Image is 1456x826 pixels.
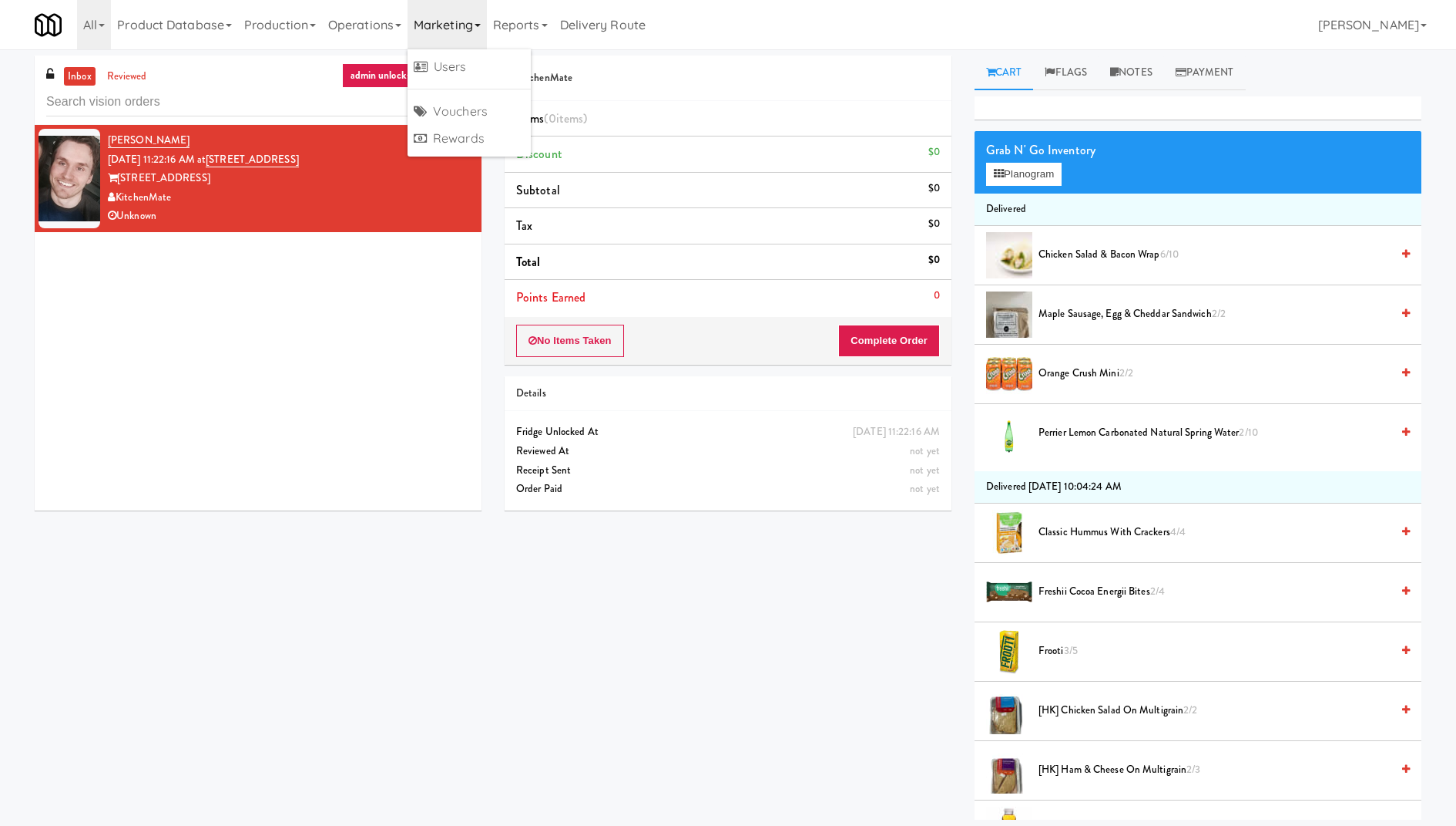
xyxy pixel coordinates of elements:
div: $0 [928,214,940,234]
a: [STREET_ADDRESS] [206,152,299,167]
span: Orange Crush Mini [1038,364,1391,383]
a: reviewed [103,67,151,86]
span: 3/5 [1064,643,1078,658]
div: Order Paid [516,480,940,499]
a: Flags [1033,56,1099,90]
span: Freshii Cocoa Energii Bites [1038,582,1391,602]
div: $0 [928,179,940,198]
span: 2/4 [1150,584,1165,598]
span: Subtotal [516,181,560,199]
button: Complete Order [838,325,940,357]
div: [STREET_ADDRESS] [108,169,470,188]
span: [DATE] 11:22:16 AM at [108,152,206,167]
span: 2/3 [1186,762,1200,777]
span: 2/2 [1212,306,1226,321]
div: Receipt Sent [516,461,940,480]
span: Classic Hummus With Crackers [1038,523,1391,542]
span: 6/10 [1160,247,1179,261]
div: KitchenMate [108,188,470,207]
a: inbox [64,67,96,86]
span: not yet [910,443,940,458]
a: admin unlock [342,63,421,88]
span: Chicken Salad & Bacon Wrap [1038,245,1391,265]
li: [PERSON_NAME][DATE] 11:22:16 AM at[STREET_ADDRESS][STREET_ADDRESS]KitchenMateUnknown [35,125,481,232]
div: [HK] Chicken Salad on Multigrain2/2 [1032,701,1410,720]
span: Points Earned [516,288,585,306]
div: Perrier Lemon Carbonated Natural Spring Water2/10 [1032,423,1410,443]
h5: KitchenMate [516,72,940,84]
span: 2/2 [1119,366,1133,380]
span: Tax [516,217,532,234]
a: Cart [975,56,1034,90]
span: [HK] Ham & Cheese on Multigrain [1038,760,1391,780]
img: Micromart [35,12,62,39]
div: $0 [928,143,940,162]
div: [DATE] 11:22:16 AM [853,423,940,442]
li: Delivered [DATE] 10:04:24 AM [975,471,1421,504]
span: Frooti [1038,642,1391,661]
div: Frooti3/5 [1032,642,1410,661]
li: Delivered [975,194,1421,226]
ng-pluralize: items [556,110,584,127]
div: Freshii Cocoa Energii Bites2/4 [1032,582,1410,602]
a: Rewards [408,125,531,153]
a: Vouchers [408,98,531,126]
div: Unknown [108,207,470,226]
span: 2/10 [1239,425,1257,440]
button: Planogram [986,163,1062,186]
div: [HK] Ham & Cheese on Multigrain2/3 [1032,760,1410,780]
div: Orange Crush Mini2/2 [1032,364,1410,383]
input: Search vision orders [46,88,470,116]
span: [HK] Chicken Salad on Multigrain [1038,701,1391,720]
a: Notes [1099,56,1164,90]
div: $0 [928,251,940,270]
a: Payment [1164,56,1246,90]
div: Classic Hummus With Crackers4/4 [1032,523,1410,542]
div: Maple Sausage, Egg & Cheddar Sandwich2/2 [1032,305,1410,324]
span: Total [516,253,541,271]
div: Fridge Unlocked At [516,423,940,442]
div: 0 [934,286,940,305]
span: not yet [910,463,940,477]
div: Grab N' Go Inventory [986,139,1410,162]
span: Discount [516,145,562,163]
span: 2/2 [1183,703,1197,717]
div: Chicken Salad & Bacon Wrap6/10 [1032,245,1410,265]
span: (0 ) [544,110,587,127]
div: Reviewed At [516,442,940,461]
span: 4/4 [1170,524,1186,539]
span: Items [516,110,587,127]
a: Users [408,53,531,81]
div: Details [516,384,940,403]
span: Perrier Lemon Carbonated Natural Spring Water [1038,423,1391,443]
span: not yet [910,481,940,496]
span: Maple Sausage, Egg & Cheddar Sandwich [1038,305,1391,324]
button: No Items Taken [516,325,624,357]
a: [PERSON_NAME] [108,133,190,148]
